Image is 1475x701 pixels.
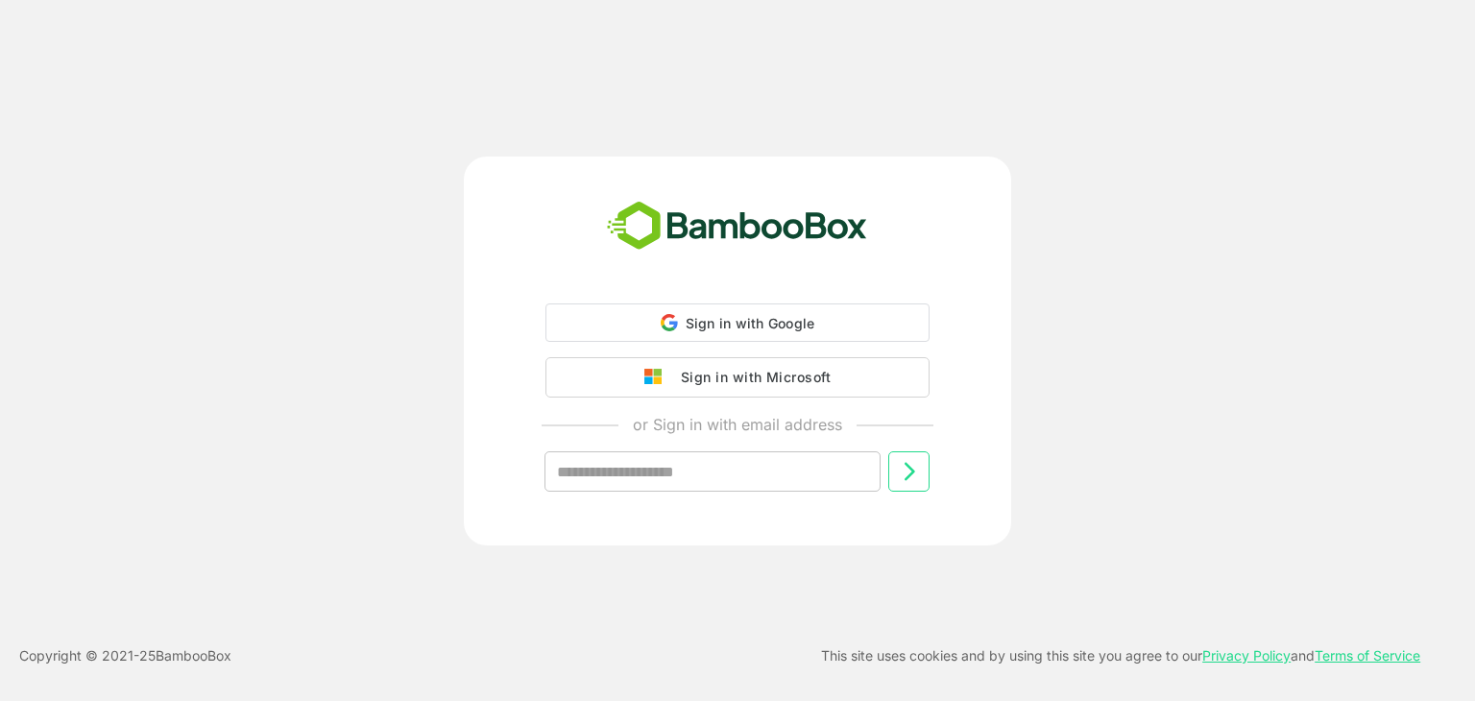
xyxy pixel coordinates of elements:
[644,369,671,386] img: google
[671,365,831,390] div: Sign in with Microsoft
[545,357,930,398] button: Sign in with Microsoft
[633,413,842,436] p: or Sign in with email address
[686,315,815,331] span: Sign in with Google
[19,644,231,667] p: Copyright © 2021- 25 BambooBox
[1202,647,1291,664] a: Privacy Policy
[596,195,878,258] img: bamboobox
[821,644,1420,667] p: This site uses cookies and by using this site you agree to our and
[545,303,930,342] div: Sign in with Google
[1315,647,1420,664] a: Terms of Service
